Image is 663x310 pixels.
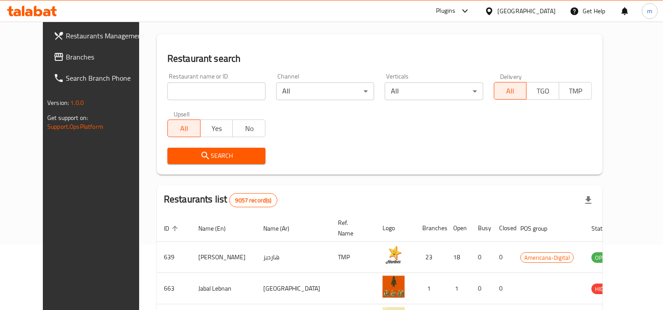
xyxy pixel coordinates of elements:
div: Export file [578,190,599,211]
div: All [276,82,374,100]
div: Plugins [436,6,455,16]
td: 1 [446,273,471,304]
td: [PERSON_NAME] [191,242,256,273]
td: 0 [471,273,492,304]
input: Search for restaurant name or ID.. [167,82,265,100]
span: Ref. Name [338,217,365,239]
button: No [232,120,265,137]
a: Search Branch Phone [46,67,154,89]
td: 0 [492,242,513,273]
td: 0 [492,273,513,304]
button: Yes [200,120,233,137]
button: Search [167,148,265,164]
span: TGO [530,85,556,97]
td: [GEOGRAPHIC_DATA] [256,273,331,304]
span: Search Branch Phone [66,73,147,83]
button: All [167,120,201,137]
td: 1 [415,273,446,304]
span: Restaurants Management [66,30,147,41]
span: POS group [520,223,559,234]
span: OPEN [591,253,613,263]
img: Jabal Lebnan [383,276,405,298]
span: Americana-Digital [521,253,573,263]
span: TMP [563,85,588,97]
span: 1.0.0 [70,97,84,108]
th: Closed [492,215,513,242]
span: Name (Ar) [263,223,301,234]
label: Delivery [500,73,522,79]
span: Version: [47,97,69,108]
span: All [171,122,197,135]
a: Branches [46,46,154,67]
div: Total records count [229,193,277,207]
h2: Restaurant search [167,52,592,65]
span: HIDDEN [591,284,618,294]
div: All [385,82,483,100]
label: Upsell [174,111,190,117]
a: Support.OpsPlatform [47,121,103,132]
span: Search [174,150,258,161]
td: Jabal Lebnan [191,273,256,304]
td: TMP [331,242,375,273]
span: ID [164,223,181,234]
td: 0 [471,242,492,273]
th: Branches [415,215,446,242]
td: 18 [446,242,471,273]
td: 663 [157,273,191,304]
span: 9057 record(s) [230,196,277,205]
span: All [498,85,523,97]
h2: Restaurants list [164,193,277,207]
a: Restaurants Management [46,25,154,46]
th: Busy [471,215,492,242]
button: TGO [526,82,559,100]
span: Name (En) [198,223,237,234]
img: Hardee's [383,244,405,266]
span: Yes [204,122,230,135]
th: Logo [375,215,415,242]
td: 23 [415,242,446,273]
span: Branches [66,52,147,62]
th: Open [446,215,471,242]
span: Get support on: [47,112,88,123]
span: m [647,6,652,16]
div: [GEOGRAPHIC_DATA] [497,6,556,16]
span: No [236,122,262,135]
button: All [494,82,527,100]
td: هارديز [256,242,331,273]
button: TMP [559,82,592,100]
span: Status [591,223,620,234]
td: 639 [157,242,191,273]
